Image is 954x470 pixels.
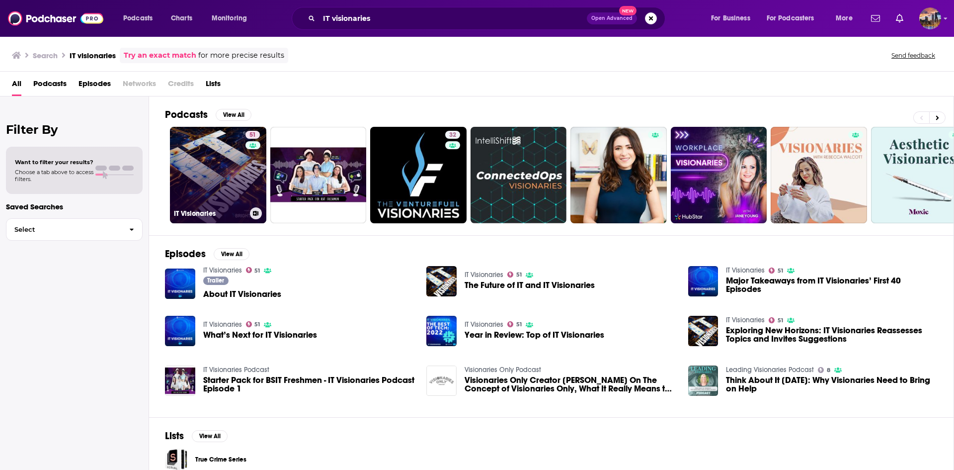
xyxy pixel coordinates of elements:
[445,131,460,139] a: 32
[465,320,503,329] a: IT Visionaries
[214,248,249,260] button: View All
[203,290,281,298] a: About IT Visionaries
[254,322,260,327] span: 51
[449,130,456,140] span: 32
[919,7,941,29] span: Logged in as carlystonehouse
[301,7,675,30] div: Search podcasts, credits, & more...
[198,50,284,61] span: for more precise results
[769,268,783,274] a: 51
[465,376,676,393] a: Visionaries Only Creator Jay Thomas On The Concept of Visionaries Only, What It Really Means to C...
[688,366,718,396] img: Think About It Thursday: Why Visionaries Need to Bring on Help
[15,169,93,183] span: Choose a tab above to access filters.
[507,272,522,278] a: 51
[516,322,522,327] span: 51
[426,366,457,396] img: Visionaries Only Creator Jay Thomas On The Concept of Visionaries Only, What It Really Means to C...
[769,317,783,323] a: 51
[726,266,765,275] a: IT Visionaries
[426,316,457,346] img: Year in Review: Top of IT Visionaries
[33,51,58,60] h3: Search
[33,76,67,96] a: Podcasts
[192,430,228,442] button: View All
[688,316,718,346] img: Exploring New Horizons: IT Visionaries Reassesses Topics and Invites Suggestions
[165,269,195,299] a: About IT Visionaries
[370,127,467,223] a: 32
[818,367,830,373] a: 8
[165,248,206,260] h2: Episodes
[726,316,765,324] a: IT Visionaries
[919,7,941,29] button: Show profile menu
[123,11,153,25] span: Podcasts
[164,10,198,26] a: Charts
[15,159,93,166] span: Want to filter your results?
[12,76,21,96] a: All
[688,266,718,296] a: Major Takeaways from IT Visionaries’ First 40 Episodes
[465,331,604,339] a: Year in Review: Top of IT Visionaries
[165,248,249,260] a: EpisodesView All
[888,51,938,60] button: Send feedback
[203,376,415,393] span: Starter Pack for BSIT Freshmen - IT Visionaries Podcast Episode 1
[829,10,865,26] button: open menu
[778,269,783,273] span: 51
[465,281,595,289] a: The Future of IT and IT Visionaries
[919,7,941,29] img: User Profile
[767,11,814,25] span: For Podcasters
[165,430,228,442] a: ListsView All
[165,316,195,346] img: What’s Next for IT Visionaries
[212,11,247,25] span: Monitoring
[171,11,192,25] span: Charts
[203,331,317,339] a: What’s Next for IT Visionaries
[246,321,260,327] a: 51
[165,108,208,121] h2: Podcasts
[70,51,116,60] h3: IT visionaries
[726,366,814,374] a: Leading Visionaries Podcast
[206,76,221,96] a: Lists
[124,50,196,61] a: Try an exact match
[465,271,503,279] a: IT Visionaries
[8,9,103,28] img: Podchaser - Follow, Share and Rate Podcasts
[245,131,260,139] a: 51
[591,16,633,21] span: Open Advanced
[760,10,829,26] button: open menu
[79,76,111,96] a: Episodes
[516,273,522,277] span: 51
[426,266,457,296] img: The Future of IT and IT Visionaries
[6,122,143,137] h2: Filter By
[726,326,938,343] a: Exploring New Horizons: IT Visionaries Reassesses Topics and Invites Suggestions
[246,267,260,273] a: 51
[165,108,251,121] a: PodcastsView All
[319,10,587,26] input: Search podcasts, credits, & more...
[203,366,269,374] a: IT Visionaries Podcast
[711,11,750,25] span: For Business
[867,10,884,27] a: Show notifications dropdown
[6,218,143,241] button: Select
[587,12,637,24] button: Open AdvancedNew
[892,10,907,27] a: Show notifications dropdown
[704,10,763,26] button: open menu
[254,269,260,273] span: 51
[165,366,195,396] img: Starter Pack for BSIT Freshmen - IT Visionaries Podcast Episode 1
[6,226,121,233] span: Select
[507,321,522,327] a: 51
[726,376,938,393] span: Think About It [DATE]: Why Visionaries Need to Bring on Help
[726,277,938,293] span: Major Takeaways from IT Visionaries’ First 40 Episodes
[123,76,156,96] span: Networks
[203,320,242,329] a: IT Visionaries
[207,278,224,283] span: Trailer
[778,318,783,323] span: 51
[836,11,853,25] span: More
[249,130,256,140] span: 51
[216,109,251,121] button: View All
